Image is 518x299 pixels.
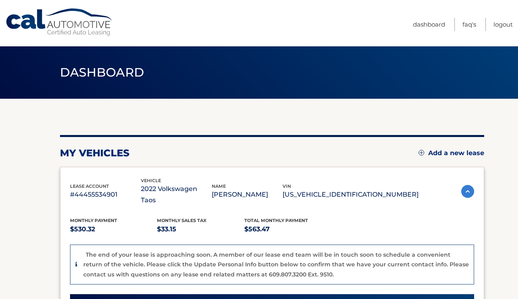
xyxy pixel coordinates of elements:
p: $33.15 [157,224,244,235]
span: Dashboard [60,65,144,80]
span: Monthly sales Tax [157,218,206,223]
a: Dashboard [413,18,445,31]
a: FAQ's [462,18,476,31]
span: vehicle [141,178,161,183]
h2: my vehicles [60,147,130,159]
p: #44455534901 [70,189,141,200]
span: lease account [70,183,109,189]
p: $563.47 [244,224,332,235]
a: Add a new lease [419,149,484,157]
span: Monthly Payment [70,218,117,223]
span: Total Monthly Payment [244,218,308,223]
a: Logout [493,18,513,31]
p: [US_VEHICLE_IDENTIFICATION_NUMBER] [283,189,419,200]
span: vin [283,183,291,189]
img: add.svg [419,150,424,156]
p: The end of your lease is approaching soon. A member of our lease end team will be in touch soon t... [83,251,469,278]
a: Cal Automotive [5,8,114,37]
p: [PERSON_NAME] [212,189,283,200]
img: accordion-active.svg [461,185,474,198]
p: 2022 Volkswagen Taos [141,183,212,206]
span: name [212,183,226,189]
p: $530.32 [70,224,157,235]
